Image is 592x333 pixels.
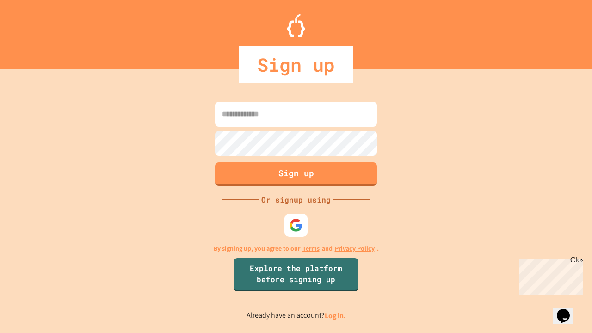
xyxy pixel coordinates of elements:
[287,14,305,37] img: Logo.svg
[289,218,303,232] img: google-icon.svg
[259,194,333,205] div: Or signup using
[247,310,346,321] p: Already have an account?
[515,256,583,295] iframe: chat widget
[302,244,320,253] a: Terms
[335,244,375,253] a: Privacy Policy
[325,311,346,321] a: Log in.
[215,162,377,186] button: Sign up
[214,244,379,253] p: By signing up, you agree to our and .
[4,4,64,59] div: Chat with us now!Close
[239,46,353,83] div: Sign up
[234,258,358,291] a: Explore the platform before signing up
[553,296,583,324] iframe: chat widget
